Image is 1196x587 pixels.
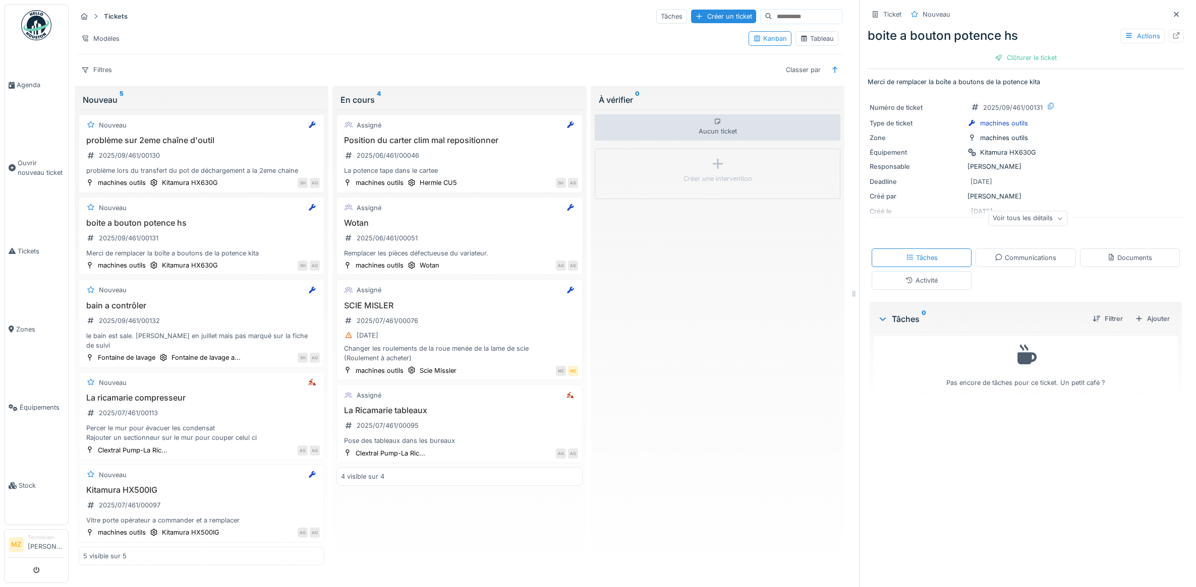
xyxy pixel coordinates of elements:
div: AG [568,260,578,271]
h3: bain a contrôler [83,301,320,310]
div: Classer par [781,62,825,77]
div: AG [310,260,320,271]
span: Stock [19,481,64,490]
div: Numéro de ticket [870,103,963,112]
div: Tableau [800,34,834,43]
div: machines outils [980,118,1028,128]
h3: Wotan [341,218,578,228]
div: Percer le mur pour évacuer les condensat Rajouter un sectionneur sur le mur pour couper celui ci [83,423,320,442]
div: Deadline [870,177,963,186]
div: Remplacer les pièces défectueuse du variateur. [341,248,578,258]
div: Actions [1120,29,1165,43]
div: [DATE] [971,177,992,186]
div: Nouveau [923,10,950,19]
div: Assigné [357,120,381,130]
a: Équipements [5,368,68,446]
div: Équipement [870,148,963,157]
sup: 0 [922,313,926,325]
div: En cours [340,94,578,106]
h3: La ricamarie compresseur [83,393,320,403]
div: Nouveau [99,378,127,387]
div: AG [568,178,578,188]
div: Tâches [656,9,687,24]
div: Voir tous les détails [988,211,1067,226]
h3: Kitamura HX500IG [83,485,320,495]
div: Scie Missler [420,366,457,375]
div: SH [298,260,308,271]
div: 2025/06/461/00046 [357,151,419,160]
div: Nouveau [99,470,127,480]
div: SH [298,353,308,363]
div: Clextral Pump-La Ric... [356,448,425,458]
span: Équipements [20,403,64,412]
div: AG [310,528,320,538]
div: machines outils [356,260,404,270]
div: Nouveau [99,120,127,130]
a: Stock [5,446,68,525]
div: 4 visible sur 4 [341,472,384,481]
div: Responsable [870,162,963,171]
div: 2025/07/461/00095 [357,421,419,430]
div: AG [568,448,578,459]
h3: boite a bouton potence hs [83,218,320,228]
div: machines outils [356,178,404,187]
div: Merci de remplacer la boîte a boutons de la potence kita [83,248,320,258]
div: [PERSON_NAME] [870,191,1182,201]
span: Zones [16,324,64,334]
div: Modèles [77,31,124,46]
div: Kitamura HX500IG [162,528,219,537]
a: Zones [5,290,68,368]
div: Kitamura HX630G [162,260,218,270]
div: Kitamura HX630G [980,148,1036,157]
div: 2025/06/461/00051 [357,233,418,243]
div: Vitre porte opérateur a commander et a remplacer [83,515,320,525]
div: La potence tape dans le cartee [341,166,578,175]
div: 2025/09/461/00130 [99,151,160,160]
div: Hermle CU5 [420,178,457,187]
div: problème lors du transfert du pot de déchargement a la 2eme chaine [83,166,320,175]
div: AG [556,448,566,459]
div: 2025/07/461/00113 [99,408,158,418]
div: MZ [568,366,578,376]
div: Créer une intervention [684,174,752,183]
span: Agenda [17,80,64,90]
div: Activité [905,276,938,285]
div: Kitamura HX630G [162,178,218,187]
div: AG [310,445,320,455]
div: 2025/09/461/00132 [99,316,160,325]
div: machines outils [98,178,146,187]
div: Créé par [870,191,963,201]
div: Changer les roulements de la roue menée de la lame de scie (Roulement à acheter) [341,344,578,363]
sup: 4 [377,94,381,106]
div: Wotan [420,260,439,270]
li: MZ [9,537,24,552]
a: Tickets [5,212,68,290]
div: machines outils [98,528,146,537]
div: 5 visible sur 5 [83,551,127,561]
div: Type de ticket [870,118,963,128]
sup: 0 [635,94,640,106]
div: machines outils [356,366,404,375]
div: Fontaine de lavage [98,353,155,362]
img: Badge_color-CXgf-gQk.svg [21,10,51,40]
div: Tâches [878,313,1085,325]
div: AG [298,528,308,538]
div: Ticket [883,10,901,19]
div: boite a bouton potence hs [868,27,1184,45]
strong: Tickets [100,12,132,21]
div: Nouveau [99,285,127,295]
div: Technicien [28,534,64,541]
div: Clextral Pump-La Ric... [98,445,167,455]
div: machines outils [98,260,146,270]
div: Kanban [753,34,787,43]
div: Assigné [357,203,381,213]
div: Aucun ticket [595,114,840,141]
div: Filtres [77,62,117,77]
div: Nouveau [99,203,127,213]
div: Assigné [357,285,381,295]
div: Communications [995,253,1056,263]
div: 2025/07/461/00076 [357,316,418,325]
p: Merci de remplacer la boîte a boutons de la potence kita [868,77,1184,87]
div: 2025/09/461/00131 [983,103,1043,112]
span: Ouvrir nouveau ticket [18,158,64,177]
